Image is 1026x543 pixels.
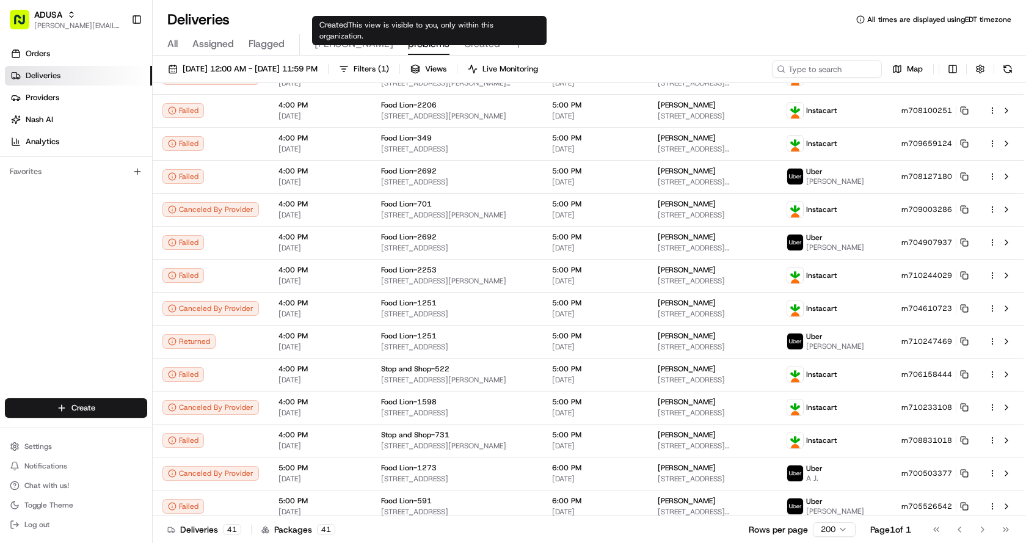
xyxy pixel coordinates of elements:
div: Start new chat [42,117,200,129]
span: [STREET_ADDRESS][PERSON_NAME] [658,441,767,451]
span: m710247469 [901,337,952,346]
a: Nash AI [5,110,152,129]
span: [STREET_ADDRESS][PERSON_NAME][PERSON_NAME] [658,507,767,517]
button: Notifications [5,457,147,475]
span: Map [907,64,923,75]
div: Packages [261,523,335,536]
button: Create [5,398,147,418]
span: Toggle Theme [24,500,73,510]
span: Views [425,64,446,75]
span: Food Lion-1598 [381,397,437,407]
span: Food Lion-2206 [381,100,437,110]
span: Food Lion-2692 [381,166,437,176]
a: Analytics [5,132,152,151]
span: [PERSON_NAME] [658,496,716,506]
img: profile_instacart_ahold_partner.png [787,136,803,151]
span: Create [71,403,95,414]
span: m709003286 [901,205,952,214]
div: Canceled By Provider [162,202,259,217]
span: Deliveries [26,70,60,81]
span: [DATE] [278,375,362,385]
span: [STREET_ADDRESS][PERSON_NAME] [658,243,767,253]
span: [DATE] [552,441,638,451]
span: m709659124 [901,139,952,148]
button: Toggle Theme [5,497,147,514]
img: profile_uber_ahold_partner.png [787,498,803,514]
div: We're available if you need us! [42,129,155,139]
span: 4:00 PM [278,232,362,242]
button: Log out [5,516,147,533]
span: [DATE] [552,507,638,517]
span: 5:00 PM [552,133,638,143]
a: 💻API Documentation [98,172,201,194]
img: profile_uber_ahold_partner.png [787,465,803,481]
button: Canceled By Provider [162,466,259,481]
span: [DATE] [278,441,362,451]
span: [PERSON_NAME] [806,506,864,516]
span: Stop and Shop-731 [381,430,449,440]
button: m709003286 [901,205,969,214]
span: 5:00 PM [552,166,638,176]
span: Uber [806,497,823,506]
img: profile_uber_ahold_partner.png [787,333,803,349]
span: [PERSON_NAME] [658,463,716,473]
span: [DATE] [278,144,362,154]
span: [STREET_ADDRESS] [658,342,767,352]
span: Food Lion-701 [381,199,432,209]
span: Instacart [806,106,837,115]
span: Instacart [806,403,837,412]
button: ADUSA [34,9,62,21]
span: 4:00 PM [278,265,362,275]
span: Knowledge Base [24,177,93,189]
button: [DATE] 12:00 AM - [DATE] 11:59 PM [162,60,323,78]
span: Providers [26,92,59,103]
span: Instacart [806,370,837,379]
span: [PERSON_NAME] [658,199,716,209]
span: m705526542 [901,501,952,511]
span: [STREET_ADDRESS] [381,408,533,418]
span: Food Lion-1273 [381,463,437,473]
span: Chat with us! [24,481,69,490]
div: Canceled By Provider [162,400,259,415]
button: m710244029 [901,271,969,280]
span: [DATE] [278,111,362,121]
img: profile_instacart_ahold_partner.png [787,432,803,448]
span: [STREET_ADDRESS][PERSON_NAME] [381,111,533,121]
button: m710247469 [901,337,969,346]
input: Clear [32,79,202,92]
span: [STREET_ADDRESS][PERSON_NAME] [381,375,533,385]
button: m708127180 [901,172,969,181]
a: Deliveries [5,66,152,86]
span: Live Monitoring [482,64,538,75]
span: 5:00 PM [552,397,638,407]
div: Returned [162,334,216,349]
span: [STREET_ADDRESS][PERSON_NAME] [381,441,533,451]
div: Failed [162,433,204,448]
span: [STREET_ADDRESS] [381,342,533,352]
div: Canceled By Provider [162,301,259,316]
span: Nash AI [26,114,53,125]
span: [DATE] [552,474,638,484]
button: m708100251 [901,106,969,115]
span: [DATE] [552,111,638,121]
p: Rows per page [749,523,808,536]
span: m710244029 [901,271,952,280]
span: [DATE] [552,408,638,418]
span: Food Lion-591 [381,496,432,506]
div: Failed [162,103,204,118]
span: [DATE] [278,243,362,253]
img: Nash [12,12,37,37]
button: m709659124 [901,139,969,148]
span: 4:00 PM [278,166,362,176]
span: Pylon [122,207,148,216]
span: 4:00 PM [278,364,362,374]
span: [DATE] [278,210,362,220]
span: [STREET_ADDRESS][PERSON_NAME] [381,276,533,286]
span: Food Lion-349 [381,133,432,143]
span: [DATE] [552,309,638,319]
span: [DATE] [278,78,362,88]
span: [DATE] [552,243,638,253]
span: [DATE] [278,474,362,484]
